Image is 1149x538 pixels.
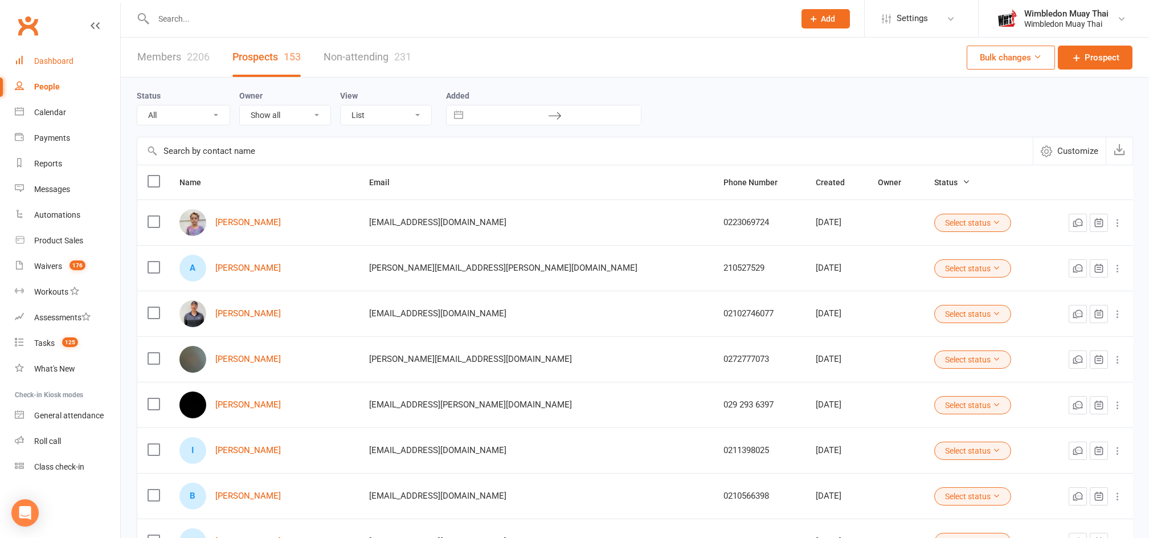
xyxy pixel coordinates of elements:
[934,350,1011,369] button: Select status
[816,354,857,364] div: [DATE]
[1033,137,1106,165] button: Customize
[369,394,572,415] span: [EMAIL_ADDRESS][PERSON_NAME][DOMAIN_NAME]
[816,263,857,273] div: [DATE]
[34,339,55,348] div: Tasks
[1085,51,1119,64] span: Prospect
[934,214,1011,232] button: Select status
[34,210,80,219] div: Automations
[816,446,857,455] div: [DATE]
[723,218,795,227] div: 0223069724
[150,11,787,27] input: Search...
[802,9,850,28] button: Add
[34,411,104,420] div: General attendance
[15,429,120,454] a: Roll call
[215,263,281,273] a: [PERSON_NAME]
[15,331,120,356] a: Tasks 125
[723,400,795,410] div: 029 293 6397
[15,100,120,125] a: Calendar
[179,392,206,418] img: Wendy
[723,263,795,273] div: 210527529
[34,462,84,471] div: Class check-in
[15,254,120,279] a: Waivers 176
[816,176,857,189] button: Created
[14,11,42,40] a: Clubworx
[934,487,1011,506] button: Select status
[179,178,214,187] span: Name
[15,228,120,254] a: Product Sales
[15,202,120,228] a: Automations
[187,51,210,63] div: 2206
[723,176,790,189] button: Phone Number
[878,176,914,189] button: Owner
[179,346,206,373] img: Jasvir
[934,176,970,189] button: Status
[179,483,206,510] div: Blake
[1057,144,1098,158] span: Customize
[369,439,506,461] span: [EMAIL_ADDRESS][DOMAIN_NAME]
[816,491,857,501] div: [DATE]
[934,178,970,187] span: Status
[816,400,857,410] div: [DATE]
[62,337,78,347] span: 125
[34,262,62,271] div: Waivers
[15,356,120,382] a: What's New
[340,91,358,100] label: View
[369,257,637,279] span: [PERSON_NAME][EMAIL_ADDRESS][PERSON_NAME][DOMAIN_NAME]
[878,178,914,187] span: Owner
[15,151,120,177] a: Reports
[369,485,506,507] span: [EMAIL_ADDRESS][DOMAIN_NAME]
[69,260,85,270] span: 176
[179,300,206,327] img: Manu
[816,218,857,227] div: [DATE]
[179,437,206,464] div: Isaiah
[215,218,281,227] a: [PERSON_NAME]
[232,38,301,77] a: Prospects153
[34,185,70,194] div: Messages
[1058,46,1132,70] a: Prospect
[15,279,120,305] a: Workouts
[369,303,506,324] span: [EMAIL_ADDRESS][DOMAIN_NAME]
[821,14,836,23] span: Add
[215,309,281,319] a: [PERSON_NAME]
[15,125,120,151] a: Payments
[934,396,1011,414] button: Select status
[15,403,120,429] a: General attendance kiosk mode
[1024,9,1109,19] div: Wimbledon Muay Thai
[239,91,263,100] label: Owner
[179,209,206,236] img: Daniel
[34,56,73,66] div: Dashboard
[394,51,411,63] div: 231
[934,259,1011,278] button: Select status
[137,137,1033,165] input: Search by contact name
[34,313,91,322] div: Assessments
[1024,19,1109,29] div: Wimbledon Muay Thai
[723,354,795,364] div: 0272777073
[369,348,572,370] span: [PERSON_NAME][EMAIL_ADDRESS][DOMAIN_NAME]
[996,7,1019,30] img: thumb_image1638500057.png
[11,499,39,527] div: Open Intercom Messenger
[34,287,68,296] div: Workouts
[179,176,214,189] button: Name
[215,491,281,501] a: [PERSON_NAME]
[324,38,411,77] a: Non-attending231
[15,305,120,331] a: Assessments
[369,178,402,187] span: Email
[15,74,120,100] a: People
[34,364,75,373] div: What's New
[723,446,795,455] div: 0211398025
[15,177,120,202] a: Messages
[34,159,62,168] div: Reports
[15,454,120,480] a: Class kiosk mode
[369,176,402,189] button: Email
[215,446,281,455] a: [PERSON_NAME]
[934,442,1011,460] button: Select status
[448,105,469,125] button: Interact with the calendar and add the check-in date for your trip.
[284,51,301,63] div: 153
[816,309,857,319] div: [DATE]
[723,309,795,319] div: 02102746077
[34,437,61,446] div: Roll call
[215,354,281,364] a: [PERSON_NAME]
[446,91,641,100] label: Added
[967,46,1055,70] button: Bulk changes
[137,91,161,100] label: Status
